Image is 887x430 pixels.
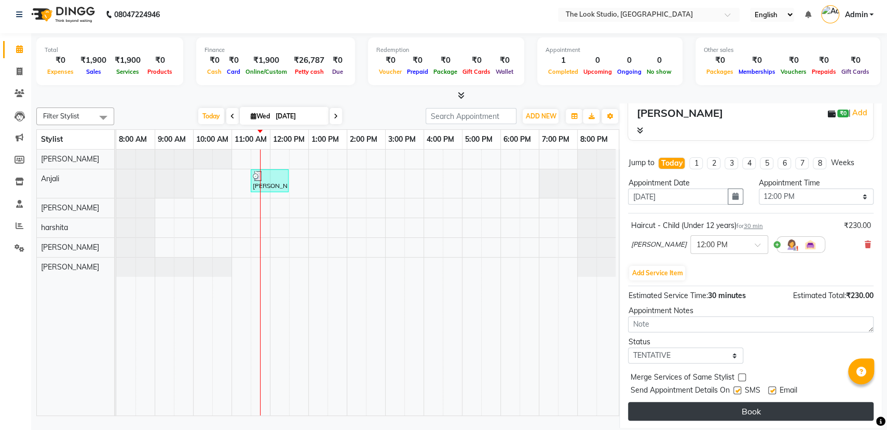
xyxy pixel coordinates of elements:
[628,305,874,316] div: Appointment Notes
[76,55,111,66] div: ₹1,900
[795,157,809,169] li: 7
[631,239,686,250] span: [PERSON_NAME]
[404,55,431,66] div: ₹0
[736,222,762,230] small: for
[116,132,149,147] a: 8:00 AM
[630,372,734,385] span: Merge Services of Same Stylist
[111,55,145,66] div: ₹1,900
[243,68,290,75] span: Online/Custom
[777,157,791,169] li: 6
[204,68,224,75] span: Cash
[114,68,142,75] span: Services
[204,55,224,66] div: ₹0
[631,220,762,231] div: Haircut - Child (Under 12 years)
[243,55,290,66] div: ₹1,900
[493,68,516,75] span: Wallet
[793,291,846,300] span: Estimated Total:
[628,178,743,189] div: Appointment Date
[804,238,816,251] img: Interior.png
[431,55,460,66] div: ₹0
[628,189,728,205] input: yyyy-mm-dd
[628,402,874,421] button: Book
[292,68,326,75] span: Petty cash
[744,385,760,398] span: SMS
[41,243,99,252] span: [PERSON_NAME]
[376,55,404,66] div: ₹0
[41,174,59,183] span: Anjali
[725,157,738,169] li: 3
[460,68,493,75] span: Gift Cards
[330,68,346,75] span: Due
[194,132,231,147] a: 10:00 AM
[347,132,380,147] a: 2:00 PM
[545,46,674,55] div: Appointment
[628,157,654,168] div: Jump to
[661,158,683,169] div: Today
[462,132,495,147] a: 5:00 PM
[493,55,516,66] div: ₹0
[404,68,431,75] span: Prepaid
[545,55,581,66] div: 1
[615,55,644,66] div: 0
[41,203,99,212] span: [PERSON_NAME]
[785,238,798,251] img: Hairdresser.png
[759,178,874,189] div: Appointment Time
[539,132,572,147] a: 7:00 PM
[629,266,685,280] button: Add Service Item
[628,291,707,300] span: Estimated Service Time:
[778,55,809,66] div: ₹0
[736,68,778,75] span: Memberships
[778,68,809,75] span: Vouchers
[636,105,722,121] div: [PERSON_NAME]
[426,108,516,124] input: Search Appointment
[742,157,756,169] li: 4
[270,132,307,147] a: 12:00 PM
[224,55,243,66] div: ₹0
[844,9,867,20] span: Admin
[431,68,460,75] span: Package
[204,46,347,55] div: Finance
[145,68,175,75] span: Products
[272,109,324,124] input: 2025-09-03
[630,385,729,398] span: Send Appointment Details On
[578,132,610,147] a: 8:00 PM
[837,110,848,118] span: ₹0
[813,157,826,169] li: 8
[844,220,871,231] div: ₹230.00
[689,157,703,169] li: 1
[644,55,674,66] div: 0
[839,68,872,75] span: Gift Cards
[224,68,243,75] span: Card
[545,68,581,75] span: Completed
[704,68,736,75] span: Packages
[424,132,457,147] a: 4:00 PM
[779,385,797,398] span: Email
[707,291,745,300] span: 30 minutes
[198,108,224,124] span: Today
[501,132,534,147] a: 6:00 PM
[460,55,493,66] div: ₹0
[45,46,175,55] div: Total
[581,68,615,75] span: Upcoming
[760,157,773,169] li: 5
[851,106,869,119] a: Add
[252,171,288,191] div: [PERSON_NAME], TK01, 11:30 AM-12:30 PM, Facial - Tan Expert
[232,132,269,147] a: 11:00 AM
[581,55,615,66] div: 0
[743,222,762,230] span: 30 min
[707,157,720,169] li: 2
[376,68,404,75] span: Voucher
[839,55,872,66] div: ₹0
[43,112,79,120] span: Filter Stylist
[386,132,418,147] a: 3:00 PM
[290,55,329,66] div: ₹26,787
[821,5,839,23] img: Admin
[615,68,644,75] span: Ongoing
[145,55,175,66] div: ₹0
[41,223,68,232] span: harshita
[376,46,516,55] div: Redemption
[736,55,778,66] div: ₹0
[523,109,558,124] button: ADD NEW
[41,154,99,164] span: [PERSON_NAME]
[809,68,839,75] span: Prepaids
